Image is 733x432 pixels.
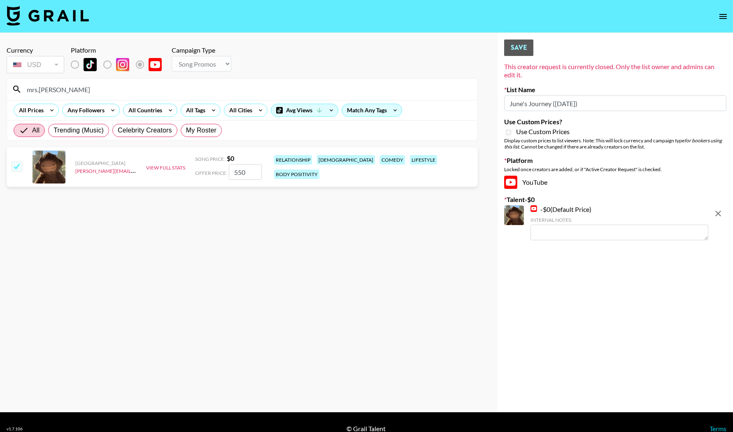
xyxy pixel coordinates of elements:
label: Talent - $ 0 [504,195,726,204]
div: [GEOGRAPHIC_DATA] [75,160,136,166]
div: All Prices [14,104,45,116]
button: Save [504,39,533,56]
div: relationship [274,155,312,165]
div: v 1.7.106 [7,426,23,432]
div: Currency [7,46,64,54]
input: 0 [229,164,262,180]
div: Match Any Tags [342,104,402,116]
div: - $ 0 (Default Price) [531,205,708,240]
em: for bookers using this list [504,137,722,150]
div: Remove selected talent to change your currency [7,54,64,75]
a: [PERSON_NAME][EMAIL_ADDRESS][PERSON_NAME][DOMAIN_NAME] [75,166,236,174]
div: YouTube [504,176,726,189]
div: Display custom prices to list viewers. Note: This will lock currency and campaign type . Cannot b... [504,137,726,150]
span: My Roster [186,125,216,135]
div: Avg Views [271,104,338,116]
img: Instagram [116,58,129,71]
div: Internal Notes: [531,217,708,223]
strong: $ 0 [227,154,234,162]
span: Offer Price: [195,170,227,176]
span: Use Custom Prices [516,128,570,136]
span: Celebrity Creators [118,125,172,135]
div: body positivity [274,170,319,179]
div: All Cities [224,104,254,116]
div: USD [8,58,63,72]
img: YouTube [504,176,517,189]
div: [DEMOGRAPHIC_DATA] [317,155,375,165]
div: All Tags [181,104,207,116]
label: Use Custom Prices? [504,118,726,126]
img: TikTok [84,58,97,71]
div: This creator request is currently closed. Only the list owner and admins can edit it. [504,63,726,79]
div: Any Followers [63,104,106,116]
div: Remove selected talent to change platforms [71,56,168,73]
input: Search by User Name [22,83,472,96]
span: All [32,125,40,135]
button: open drawer [715,8,731,25]
label: Platform [504,156,726,165]
span: Song Price: [195,156,225,162]
label: List Name [504,86,726,94]
div: All Countries [123,104,164,116]
button: View Full Stats [146,165,185,171]
div: Campaign Type [172,46,231,54]
div: lifestyle [410,155,437,165]
span: Trending (Music) [54,125,104,135]
img: YouTube [149,58,162,71]
button: remove [710,205,726,222]
img: YouTube [531,205,537,212]
div: Locked once creators are added, or if "Active Creator Request" is checked. [504,166,726,172]
img: Grail Talent [7,6,89,26]
div: comedy [380,155,405,165]
div: Platform [71,46,168,54]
